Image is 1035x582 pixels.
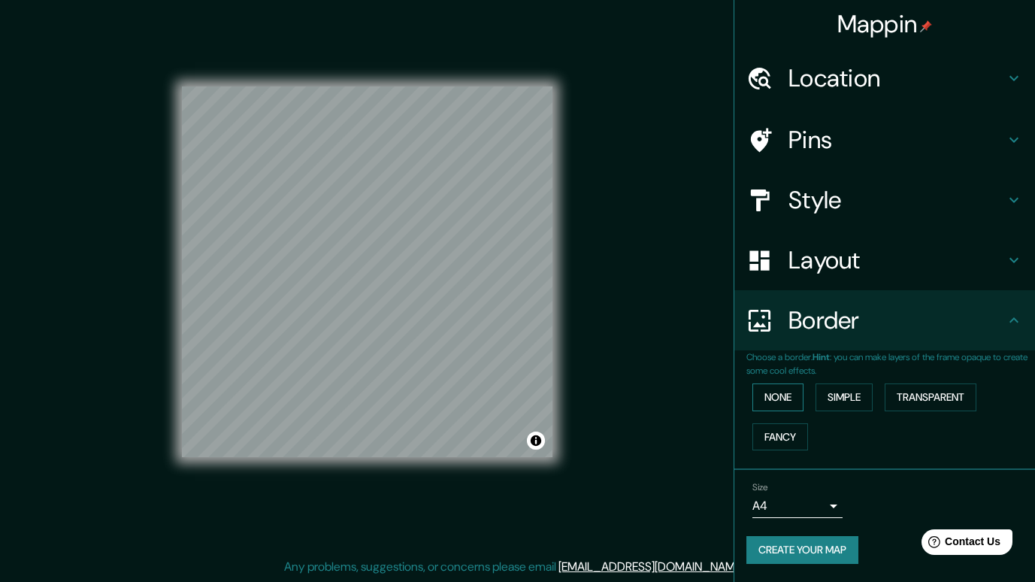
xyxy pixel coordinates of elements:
p: Any problems, suggestions, or concerns please email . [284,558,746,576]
p: Choose a border. : you can make layers of the frame opaque to create some cool effects. [746,350,1035,377]
iframe: Help widget launcher [901,523,1018,565]
div: Location [734,48,1035,108]
div: Pins [734,110,1035,170]
a: [EMAIL_ADDRESS][DOMAIN_NAME] [558,559,744,574]
h4: Location [788,63,1005,93]
h4: Mappin [837,9,933,39]
h4: Border [788,305,1005,335]
h4: Pins [788,125,1005,155]
div: A4 [752,494,843,518]
div: Layout [734,230,1035,290]
button: None [752,383,803,411]
button: Fancy [752,423,808,451]
button: Simple [816,383,873,411]
h4: Layout [788,245,1005,275]
b: Hint [813,351,830,363]
button: Create your map [746,536,858,564]
h4: Style [788,185,1005,215]
button: Toggle attribution [527,432,545,450]
div: Style [734,170,1035,230]
div: Border [734,290,1035,350]
label: Size [752,481,768,494]
img: pin-icon.png [920,20,932,32]
button: Transparent [885,383,976,411]
canvas: Map [182,86,552,457]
